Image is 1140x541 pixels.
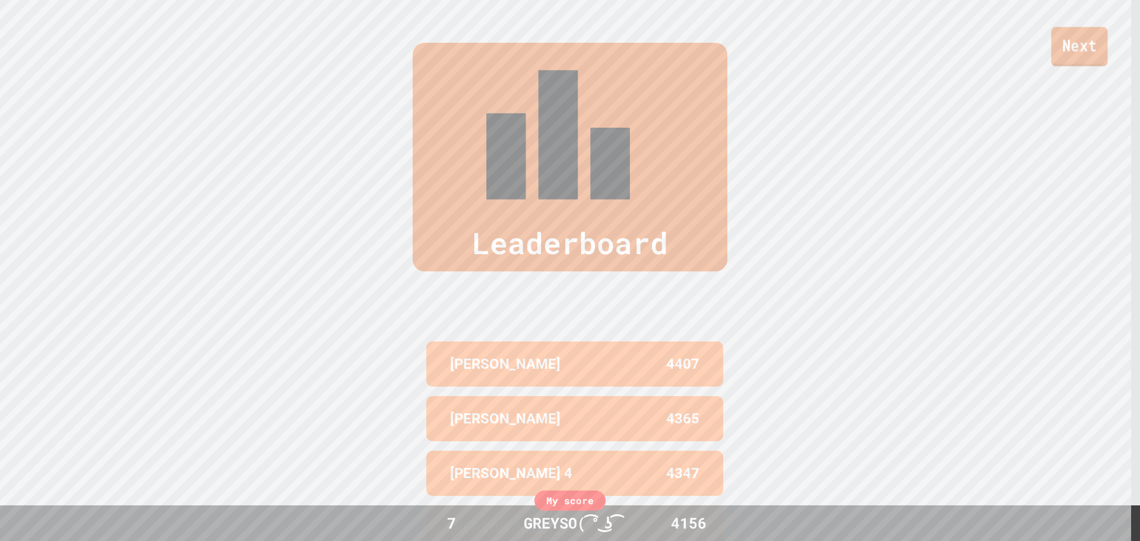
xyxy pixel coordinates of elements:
[666,353,699,375] p: 4407
[1052,27,1108,66] a: Next
[666,463,699,484] p: 4347
[450,353,560,375] p: [PERSON_NAME]
[413,43,727,271] div: Leaderboard
[666,408,699,429] p: 4365
[450,408,560,429] p: [PERSON_NAME]
[644,512,733,534] div: 4156
[534,491,606,511] div: My score
[450,463,572,484] p: [PERSON_NAME] 4
[407,512,496,534] div: 7
[512,512,629,534] div: GREYSO( ͡° ͜ʖ ͡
